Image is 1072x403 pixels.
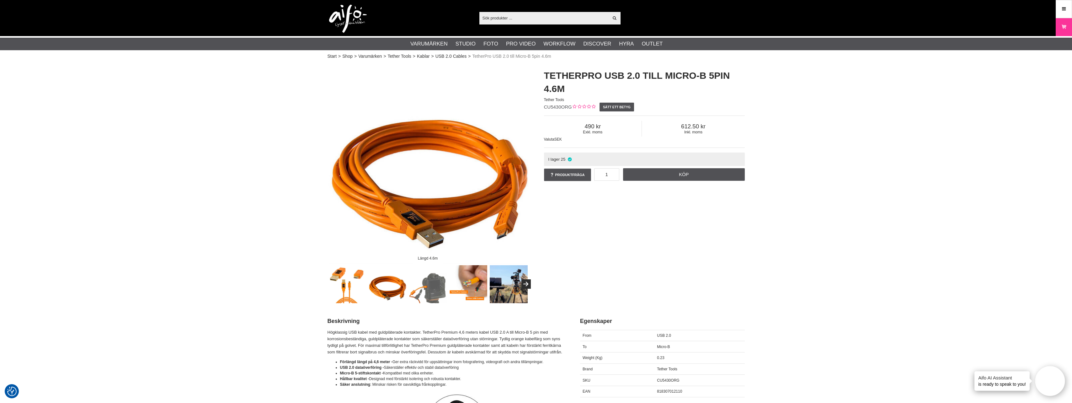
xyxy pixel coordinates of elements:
a: Pro Video [506,40,536,48]
span: I lager [548,157,560,162]
li: Kompatibel med olika enheter. [340,370,564,376]
a: Varumärken [410,40,448,48]
a: Tether Tools [388,53,411,60]
li: Säkerställer effektiv och stabil dataöverföring [340,365,564,370]
span: CU5430ORG [657,378,679,383]
span: 25 [561,157,566,162]
strong: USB 2.0 dataöverföring - [340,365,384,370]
div: is ready to speak to you! [974,371,1030,391]
img: Revisit consent button [7,387,17,396]
li: : Minskar risken för oavsiktliga frånkopplingar. [340,382,564,387]
a: Studio [456,40,476,48]
a: Sätt ett betyg [600,103,634,111]
a: Shop [342,53,353,60]
span: From [583,333,591,338]
h2: Beskrivning [328,317,564,325]
a: Längd 4.6m [328,63,528,264]
strong: Säker anslutning [340,382,371,387]
span: > [468,53,471,60]
img: TetherPro USB 2.0 Male to Micro-B 5 pin [409,265,447,303]
img: Tether Pro [490,265,528,303]
strong: Micro-B 5-stiftskontakt - [340,371,383,375]
a: Workflow [543,40,575,48]
span: Weight (Kg) [583,356,602,360]
span: SKU [583,378,590,383]
div: Längd 4.6m [413,253,443,264]
span: Inkl. moms [642,130,744,134]
img: TetherPro USB 2.0 Male to Micro-B 5 pin [328,265,366,303]
img: TetherPro USB 2.0 Male to Micro-B 5 pin [328,63,528,264]
a: Start [328,53,337,60]
img: Längd 4.6m [368,265,406,303]
strong: Hållbar kvalitet - [340,377,369,381]
span: > [338,53,341,60]
span: > [431,53,434,60]
span: TetherPro USB 2.0 till Micro-B 5pin 4.6m [472,53,551,60]
a: USB 2.0 Cables [435,53,467,60]
button: Samtyckesinställningar [7,386,17,397]
strong: Förlängd längd på 4,6 meter - [340,360,392,364]
span: Tether Tools [544,98,564,102]
h1: TetherPro USB 2.0 till Micro-B 5pin 4.6m [544,69,745,95]
h2: Egenskaper [580,317,745,325]
span: > [413,53,415,60]
span: Exkl. moms [544,130,642,134]
a: Köp [623,168,745,181]
a: Discover [583,40,611,48]
a: Varumärken [358,53,382,60]
li: Ger extra räckvidd för uppsättningar inom fotografering, videografi och andra tillämpningar. [340,359,564,365]
span: 612.50 [642,123,744,130]
img: logo.png [329,5,367,33]
span: USB 2.0 [657,333,671,338]
li: Designad med förstärkt isolering och robusta kontakter. [340,376,564,382]
button: Next [521,279,531,289]
span: To [583,345,587,349]
span: > [383,53,386,60]
a: Kablar [417,53,429,60]
span: 490 [544,123,642,130]
a: Hyra [619,40,634,48]
input: Sök produkter ... [479,13,609,23]
i: I lager [567,157,572,162]
a: Foto [483,40,498,48]
span: Valuta [544,137,554,142]
span: 0.23 [657,356,664,360]
div: Kundbetyg: 0 [572,104,595,110]
span: Tether Tools [657,367,677,371]
a: Produktfråga [544,169,591,181]
p: Högklassig USB kabel med guldpläterade kontakter. TetherPro Premium 4,6 meters kabel USB 2.0 A ti... [328,329,564,355]
span: Micro-B [657,345,670,349]
span: > [354,53,357,60]
span: SEK [554,137,562,142]
span: 818307012110 [657,389,682,394]
img: Tether Pro [449,265,487,303]
span: Brand [583,367,593,371]
span: CU5430ORG [544,104,572,110]
a: Outlet [642,40,663,48]
span: EAN [583,389,590,394]
h4: Aifo AI Assistant [978,374,1026,381]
